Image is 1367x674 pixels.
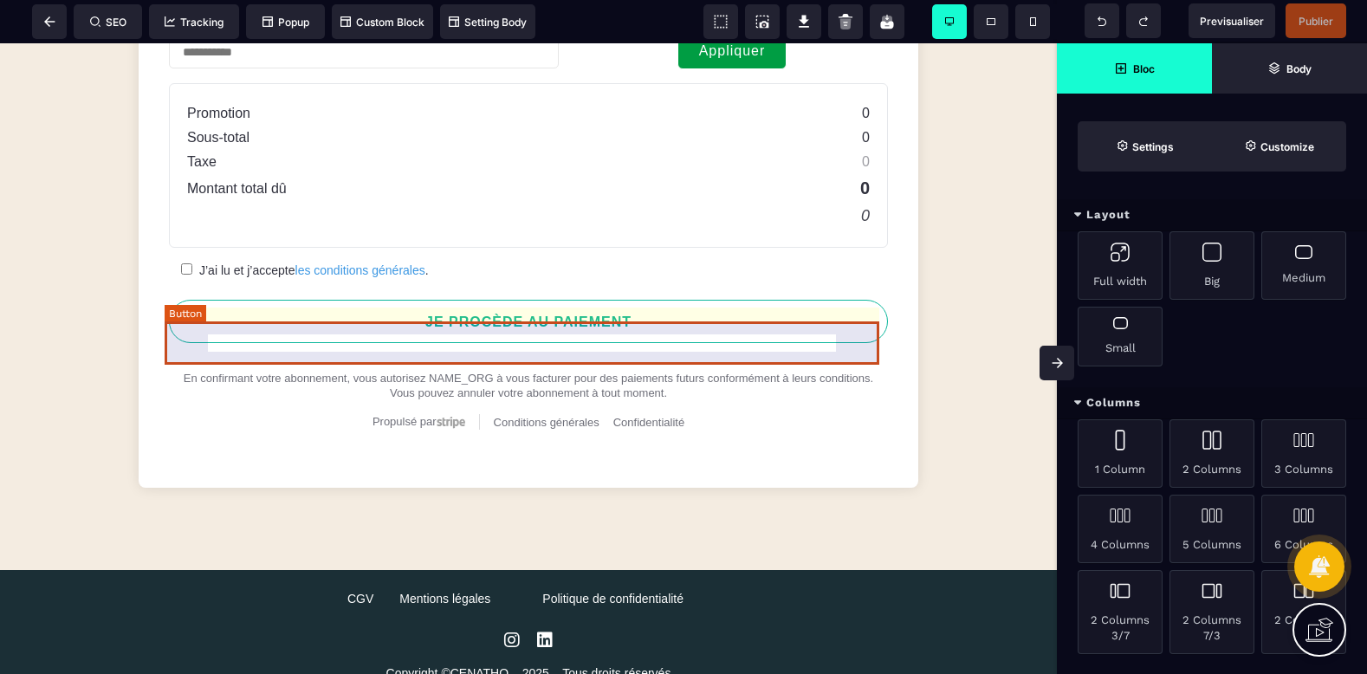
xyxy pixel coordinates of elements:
[1286,62,1312,75] strong: Body
[399,548,490,562] div: Mentions légales
[1078,570,1163,654] div: 2 Columns 3/7
[860,135,870,155] text: 0
[347,548,373,562] div: CGV
[1200,15,1264,28] span: Previsualiser
[1261,570,1346,654] div: 2 Columns 4/5
[494,373,599,386] a: Conditions générales
[613,373,684,386] a: Confidentialité
[1169,570,1254,654] div: 2 Columns 7/3
[1260,140,1314,153] strong: Customize
[1212,43,1367,94] span: Open Layer Manager
[449,16,527,29] span: Setting Body
[1169,231,1254,300] div: Big
[1212,121,1346,172] span: Open Style Manager
[1078,419,1163,488] div: 1 Column
[703,4,738,39] span: View components
[1169,419,1254,488] div: 2 Columns
[1057,199,1367,231] div: Layout
[1189,3,1275,38] span: Preview
[340,16,424,29] span: Custom Block
[262,16,309,29] span: Popup
[862,87,870,102] text: 0
[1133,62,1155,75] strong: Bloc
[1261,419,1346,488] div: 3 Columns
[861,164,870,182] text: 0
[169,256,888,300] button: JE PROCÈDE AU PAIEMENT
[1057,387,1367,419] div: Columns
[187,62,250,78] text: Promotion
[187,138,287,153] text: Montant total dû
[373,372,465,386] a: Propulsé par
[1169,495,1254,563] div: 5 Columns
[1132,140,1174,153] strong: Settings
[745,4,780,39] span: Screenshot
[1261,495,1346,563] div: 6 Columns
[1078,307,1163,366] div: Small
[1078,495,1163,563] div: 4 Columns
[187,87,249,102] text: Sous-total
[862,62,870,78] text: 0
[165,16,224,29] span: Tracking
[1078,121,1212,172] span: Settings
[1057,43,1212,94] span: Open Blocks
[542,548,683,562] div: Politique de confidentialité
[169,327,888,357] div: En confirmant votre abonnement, vous autorisez NAME_ORG à vous facturer pour des paiements futurs...
[1078,231,1163,300] div: Full width
[1261,231,1346,300] div: Medium
[295,220,425,234] a: les conditions générales
[90,16,126,29] span: SEO
[195,220,429,234] p: J’ai lu et j’accepte .
[373,372,437,385] span: Propulsé par
[187,111,217,126] text: Taxe
[862,111,870,126] text: 0
[1299,15,1333,28] span: Publier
